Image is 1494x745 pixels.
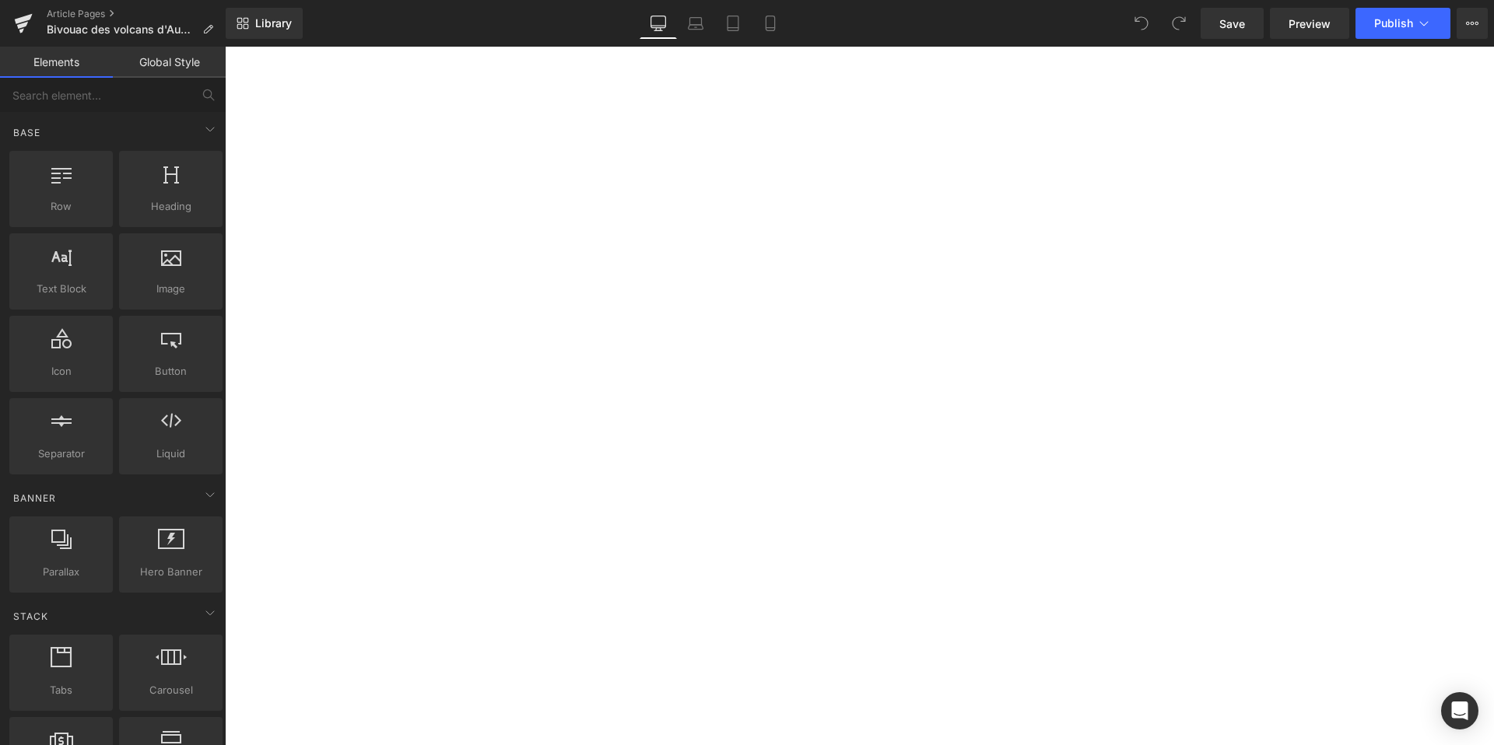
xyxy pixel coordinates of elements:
span: Row [14,198,108,215]
div: Open Intercom Messenger [1441,692,1478,729]
span: Base [12,125,42,140]
span: Bivouac des volcans d'Auvergne : Le guide [47,23,196,36]
a: Article Pages [47,8,226,20]
a: Mobile [752,8,789,39]
span: Publish [1374,17,1413,30]
a: Global Style [113,47,226,78]
span: Banner [12,491,58,505]
span: Heading [124,198,218,215]
a: Tablet [714,8,752,39]
span: Icon [14,363,108,379]
span: Button [124,363,218,379]
span: Save [1219,16,1245,32]
span: Text Block [14,281,108,297]
button: Undo [1126,8,1157,39]
span: Stack [12,609,50,624]
span: Separator [14,446,108,462]
span: Image [124,281,218,297]
button: Redo [1163,8,1194,39]
a: New Library [226,8,303,39]
span: Carousel [124,682,218,698]
span: Tabs [14,682,108,698]
span: Hero Banner [124,564,218,580]
a: Laptop [677,8,714,39]
span: Liquid [124,446,218,462]
span: Parallax [14,564,108,580]
button: More [1457,8,1488,39]
span: Preview [1289,16,1331,32]
span: Library [255,16,292,30]
a: Desktop [640,8,677,39]
button: Publish [1355,8,1450,39]
a: Preview [1270,8,1349,39]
